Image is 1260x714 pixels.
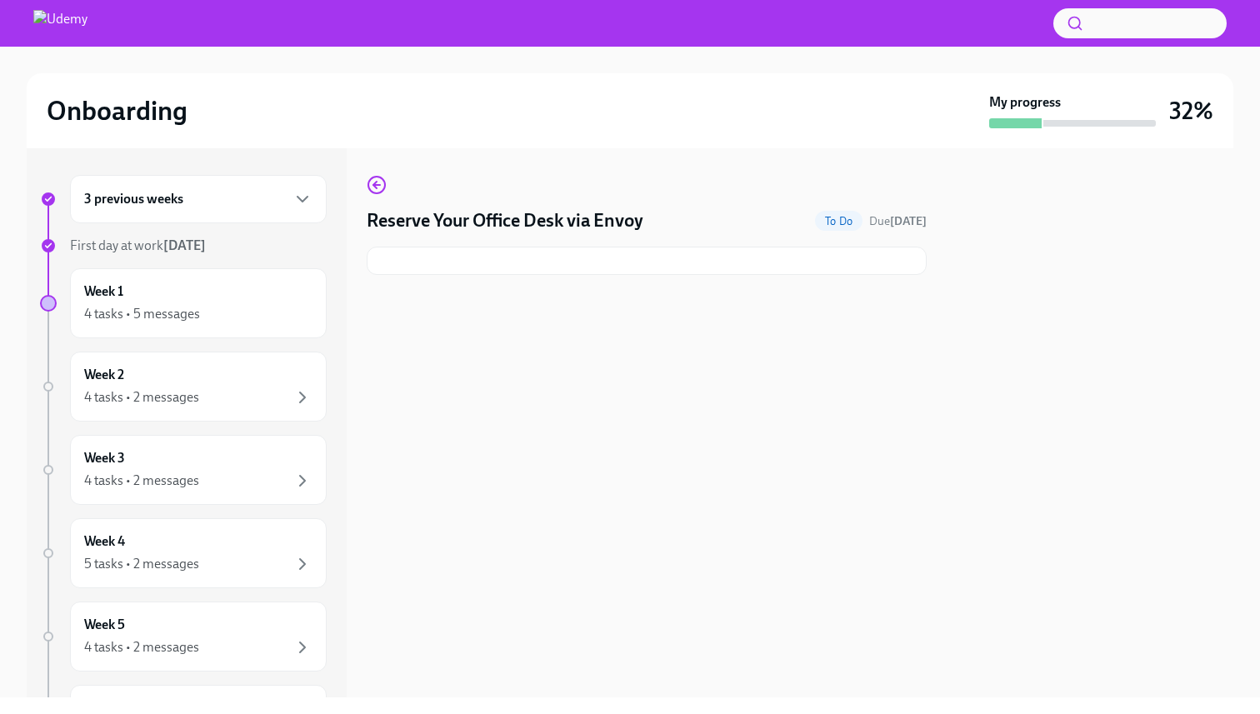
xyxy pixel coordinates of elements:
strong: [DATE] [163,237,206,253]
strong: My progress [989,93,1061,112]
h3: 32% [1169,96,1213,126]
div: 4 tasks • 5 messages [84,305,200,323]
h6: Week 5 [84,616,125,634]
h6: Week 3 [84,449,125,467]
a: First day at work[DATE] [40,237,327,255]
a: Week 14 tasks • 5 messages [40,268,327,338]
a: Week 45 tasks • 2 messages [40,518,327,588]
h4: Reserve Your Office Desk via Envoy [367,208,643,233]
div: 3 previous weeks [70,175,327,223]
a: Week 54 tasks • 2 messages [40,602,327,672]
span: First day at work [70,237,206,253]
span: To Do [815,215,862,227]
div: 5 tasks • 2 messages [84,555,199,573]
h6: 3 previous weeks [84,190,183,208]
div: 4 tasks • 2 messages [84,472,199,490]
h2: Onboarding [47,94,187,127]
div: 4 tasks • 2 messages [84,638,199,657]
h6: Week 2 [84,366,124,384]
a: Week 24 tasks • 2 messages [40,352,327,422]
h6: Week 1 [84,282,123,301]
h6: Week 4 [84,532,125,551]
img: Udemy [33,10,87,37]
div: 4 tasks • 2 messages [84,388,199,407]
span: Due [869,214,927,228]
strong: [DATE] [890,214,927,228]
a: Week 34 tasks • 2 messages [40,435,327,505]
span: August 30th, 2025 15:00 [869,213,927,229]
